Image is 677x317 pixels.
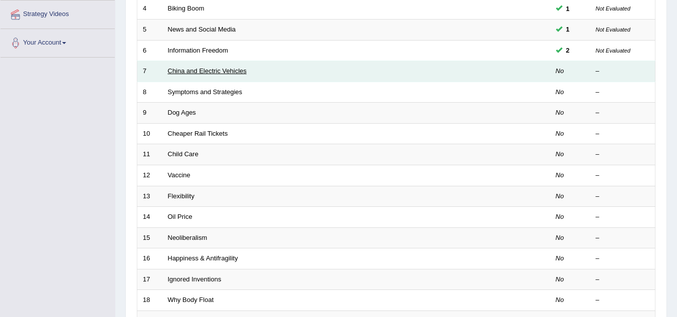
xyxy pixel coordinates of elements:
[596,212,650,222] div: –
[556,109,564,116] em: No
[137,40,162,61] td: 6
[137,269,162,290] td: 17
[556,150,564,158] em: No
[137,290,162,311] td: 18
[168,130,228,137] a: Cheaper Rail Tickets
[137,144,162,165] td: 11
[556,192,564,200] em: No
[596,275,650,284] div: –
[556,171,564,179] em: No
[596,192,650,201] div: –
[137,123,162,144] td: 10
[596,6,630,12] small: Not Evaluated
[596,233,650,243] div: –
[596,88,650,97] div: –
[168,254,238,262] a: Happiness & Antifragility
[596,27,630,33] small: Not Evaluated
[168,67,247,75] a: China and Electric Vehicles
[596,48,630,54] small: Not Evaluated
[556,213,564,220] em: No
[596,254,650,263] div: –
[168,234,207,241] a: Neoliberalism
[168,275,221,283] a: Ignored Inventions
[168,171,190,179] a: Vaccine
[137,165,162,186] td: 12
[596,171,650,180] div: –
[556,67,564,75] em: No
[137,20,162,41] td: 5
[562,4,574,14] span: You can still take this question
[556,296,564,303] em: No
[556,275,564,283] em: No
[168,296,214,303] a: Why Body Float
[556,130,564,137] em: No
[168,47,229,54] a: Information Freedom
[596,150,650,159] div: –
[137,103,162,124] td: 9
[562,45,574,56] span: You can still take this question
[137,186,162,207] td: 13
[137,82,162,103] td: 8
[556,234,564,241] em: No
[168,213,192,220] a: Oil Price
[562,24,574,35] span: You can still take this question
[596,129,650,139] div: –
[168,192,194,200] a: Flexibility
[556,88,564,96] em: No
[137,248,162,269] td: 16
[1,1,115,26] a: Strategy Videos
[137,207,162,228] td: 14
[1,29,115,54] a: Your Account
[137,227,162,248] td: 15
[168,5,204,12] a: Biking Boom
[168,26,236,33] a: News and Social Media
[596,108,650,118] div: –
[556,254,564,262] em: No
[596,67,650,76] div: –
[168,88,243,96] a: Symptoms and Strategies
[168,109,196,116] a: Dog Ages
[137,61,162,82] td: 7
[596,295,650,305] div: –
[168,150,198,158] a: Child Care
